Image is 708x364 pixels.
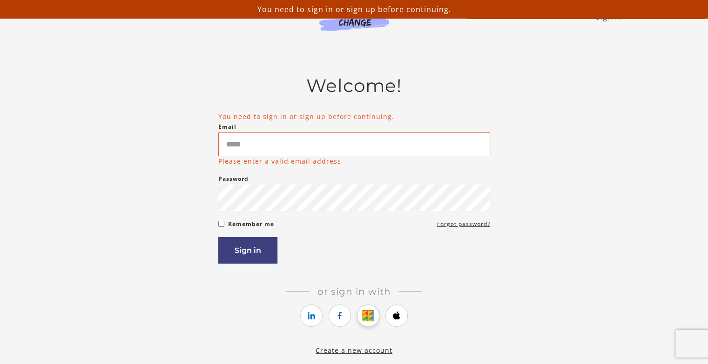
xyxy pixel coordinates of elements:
[218,112,490,121] li: You need to sign in or sign up before continuing.
[218,173,249,185] label: Password
[218,156,341,166] p: Please enter a valid email address
[4,4,704,15] p: You need to sign in or sign up before continuing.
[300,304,323,327] a: https://courses.thinkific.com/users/auth/linkedin?ss%5Breferral%5D=&ss%5Buser_return_to%5D=%2Fcou...
[218,75,490,97] h2: Welcome!
[437,218,490,230] a: Forgot password?
[357,304,379,327] a: https://courses.thinkific.com/users/auth/google?ss%5Breferral%5D=&ss%5Buser_return_to%5D=%2Fcours...
[329,304,351,327] a: https://courses.thinkific.com/users/auth/facebook?ss%5Breferral%5D=&ss%5Buser_return_to%5D=%2Fcou...
[218,237,277,264] button: Sign in
[228,218,274,230] label: Remember me
[310,9,399,31] img: Agents of Change Logo
[218,121,236,132] label: Email
[316,346,392,355] a: Create a new account
[310,286,398,297] span: Or sign in with
[385,304,408,327] a: https://courses.thinkific.com/users/auth/apple?ss%5Breferral%5D=&ss%5Buser_return_to%5D=%2Fcourse...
